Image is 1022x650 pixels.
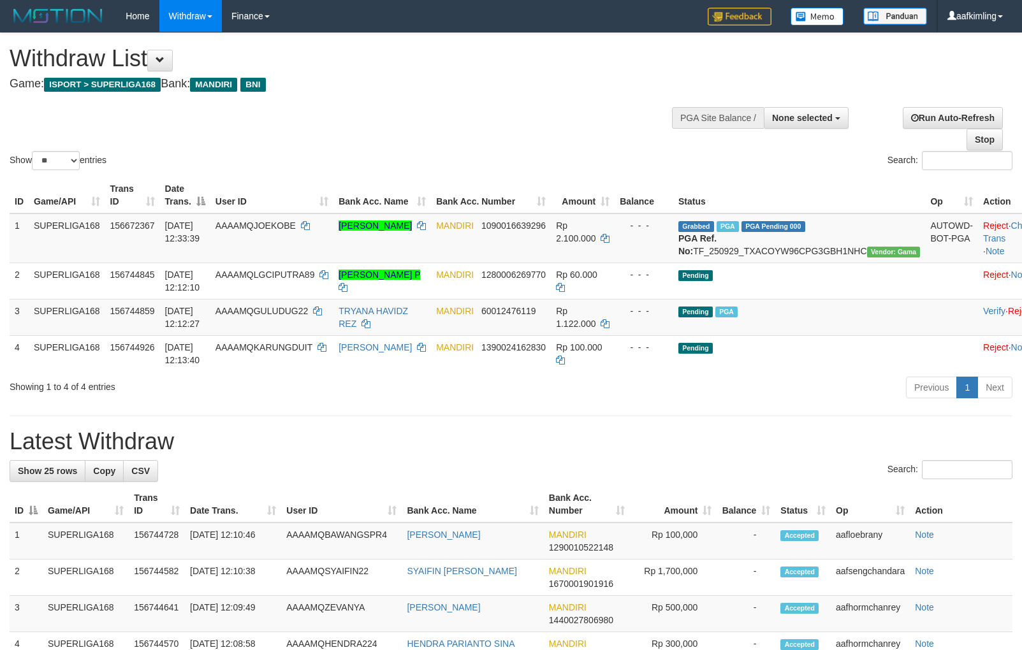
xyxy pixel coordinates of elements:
td: 1 [10,523,43,560]
td: aafloebrany [831,523,910,560]
td: AAAAMQBAWANGSPR4 [281,523,402,560]
th: Trans ID: activate to sort column ascending [129,486,185,523]
span: Copy 1670001901916 to clipboard [549,579,613,589]
span: Copy [93,466,115,476]
a: Note [915,602,934,612]
th: ID: activate to sort column descending [10,486,43,523]
td: SUPERLIGA168 [43,596,129,632]
span: AAAAMQLGCIPUTRA89 [215,270,315,280]
span: 156672367 [110,220,155,231]
th: Op: activate to sort column ascending [831,486,910,523]
td: 3 [10,596,43,632]
span: MANDIRI [549,602,587,612]
span: Show 25 rows [18,466,77,476]
span: PGA Pending [741,221,805,232]
td: aafhormchanrey [831,596,910,632]
th: Amount: activate to sort column ascending [551,177,615,213]
td: Rp 100,000 [630,523,717,560]
h1: Latest Withdraw [10,429,1012,454]
span: MANDIRI [549,530,587,540]
span: Accepted [780,567,819,577]
td: [DATE] 12:10:46 [185,523,281,560]
th: Bank Acc. Number: activate to sort column ascending [431,177,551,213]
span: Vendor URL: https://trx31.1velocity.biz [867,247,921,257]
td: SUPERLIGA168 [43,523,129,560]
th: Bank Acc. Name: activate to sort column ascending [402,486,543,523]
a: Previous [906,377,957,398]
th: Op: activate to sort column ascending [925,177,978,213]
th: Balance: activate to sort column ascending [717,486,775,523]
span: Pending [678,343,713,354]
a: Note [915,639,934,649]
div: - - - [620,268,668,281]
span: AAAAMQKARUNGDUIT [215,342,312,352]
span: BNI [240,78,265,92]
span: Marked by aafsengchandara [715,307,738,317]
a: 1 [956,377,978,398]
a: [PERSON_NAME] [339,220,412,231]
a: Verify [983,306,1005,316]
th: Bank Acc. Number: activate to sort column ascending [544,486,630,523]
span: CSV [131,466,150,476]
td: aafsengchandara [831,560,910,596]
span: MANDIRI [436,270,474,280]
td: - [717,596,775,632]
label: Search: [887,460,1012,479]
td: AUTOWD-BOT-PGA [925,213,978,263]
th: Balance [615,177,673,213]
span: MANDIRI [436,342,474,352]
img: panduan.png [863,8,927,25]
td: [DATE] 12:10:38 [185,560,281,596]
th: Trans ID: activate to sort column ascending [105,177,160,213]
a: TRYANA HAVIDZ REZ [339,306,408,329]
th: Amount: activate to sort column ascending [630,486,717,523]
a: Copy [85,460,124,482]
span: 156744926 [110,342,155,352]
span: [DATE] 12:12:10 [165,270,200,292]
b: PGA Ref. No: [678,233,717,256]
label: Search: [887,151,1012,170]
span: Copy 1440027806980 to clipboard [549,615,613,625]
span: MANDIRI [436,306,474,316]
div: Showing 1 to 4 of 4 entries [10,375,416,393]
span: [DATE] 12:13:40 [165,342,200,365]
span: 156744845 [110,270,155,280]
th: User ID: activate to sort column ascending [210,177,333,213]
label: Show entries [10,151,106,170]
th: Status [673,177,925,213]
input: Search: [922,460,1012,479]
a: CSV [123,460,158,482]
span: None selected [772,113,833,123]
h1: Withdraw List [10,46,669,71]
span: AAAAMQJOEKOBE [215,220,296,231]
a: Show 25 rows [10,460,85,482]
span: MANDIRI [549,566,587,576]
td: 4 [10,335,29,372]
td: Rp 500,000 [630,596,717,632]
td: SUPERLIGA168 [43,560,129,596]
a: [PERSON_NAME] [407,530,480,540]
input: Search: [922,151,1012,170]
img: MOTION_logo.png [10,6,106,25]
th: Status: activate to sort column ascending [775,486,831,523]
span: Marked by aafsengchandara [717,221,739,232]
img: Feedback.jpg [708,8,771,25]
th: Date Trans.: activate to sort column ascending [185,486,281,523]
span: Accepted [780,603,819,614]
td: 1 [10,213,29,263]
td: Rp 1,700,000 [630,560,717,596]
th: User ID: activate to sort column ascending [281,486,402,523]
span: Rp 2.100.000 [556,220,595,243]
th: Game/API: activate to sort column ascending [43,486,129,523]
span: [DATE] 12:12:27 [165,306,200,329]
span: MANDIRI [549,639,587,649]
div: - - - [620,305,668,317]
span: Rp 100.000 [556,342,602,352]
span: AAAAMQGULUDUG22 [215,306,308,316]
td: SUPERLIGA168 [29,213,105,263]
td: 156744728 [129,523,185,560]
a: Run Auto-Refresh [903,107,1003,129]
span: Rp 1.122.000 [556,306,595,329]
a: [PERSON_NAME] [339,342,412,352]
span: Accepted [780,639,819,650]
